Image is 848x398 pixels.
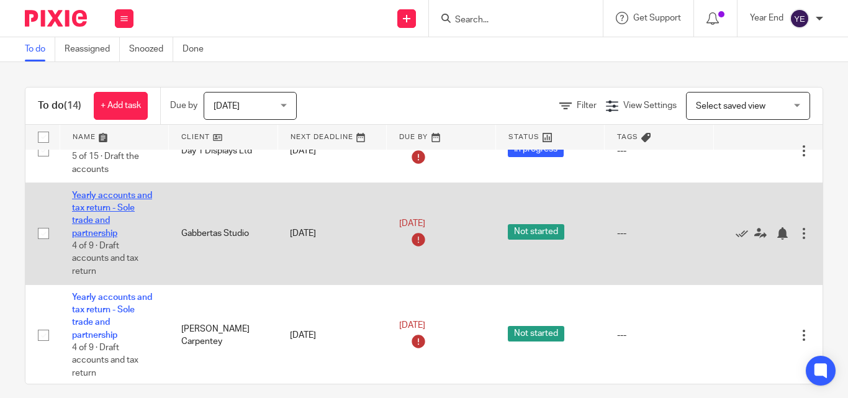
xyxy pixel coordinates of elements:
[72,153,139,174] span: 5 of 15 · Draft the accounts
[454,15,566,26] input: Search
[72,343,138,378] span: 4 of 9 · Draft accounts and tax return
[623,101,677,110] span: View Settings
[169,183,278,284] td: Gabbertas Studio
[214,102,240,111] span: [DATE]
[736,227,754,240] a: Mark as done
[790,9,810,29] img: svg%3E
[64,101,81,111] span: (14)
[508,224,564,240] span: Not started
[633,14,681,22] span: Get Support
[277,183,387,284] td: [DATE]
[750,12,783,24] p: Year End
[169,119,278,183] td: Day 1 Displays Ltd
[72,242,138,276] span: 4 of 9 · Draft accounts and tax return
[94,92,148,120] a: + Add task
[170,99,197,112] p: Due by
[617,329,701,341] div: ---
[617,227,701,240] div: ---
[617,133,638,140] span: Tags
[277,284,387,386] td: [DATE]
[72,191,152,238] a: Yearly accounts and tax return - Sole trade and partnership
[399,219,425,228] span: [DATE]
[277,119,387,183] td: [DATE]
[183,37,213,61] a: Done
[38,99,81,112] h1: To do
[617,145,701,157] div: ---
[25,10,87,27] img: Pixie
[169,284,278,386] td: [PERSON_NAME] Carpentey
[65,37,120,61] a: Reassigned
[399,321,425,330] span: [DATE]
[25,37,55,61] a: To do
[577,101,597,110] span: Filter
[696,102,765,111] span: Select saved view
[72,293,152,340] a: Yearly accounts and tax return - Sole trade and partnership
[129,37,173,61] a: Snoozed
[508,326,564,341] span: Not started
